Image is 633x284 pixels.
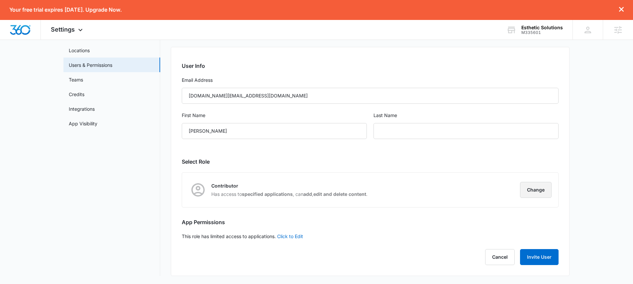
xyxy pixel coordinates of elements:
[171,47,570,276] div: This role has limited access to applications.
[182,158,559,166] h2: Select Role
[69,91,84,98] a: Credits
[521,30,563,35] div: account id
[277,233,303,239] a: Click to Edit
[182,62,559,70] h2: User Info
[182,112,367,119] label: First Name
[182,218,559,226] h2: App Permissions
[211,191,368,198] p: Has access to , can , .
[211,182,368,189] p: Contributor
[69,105,95,112] a: Integrations
[242,191,293,197] strong: specified applications
[69,47,90,54] a: Locations
[182,76,559,84] label: Email Address
[51,26,75,33] span: Settings
[69,62,112,69] a: Users & Permissions
[485,249,515,265] button: Cancel
[303,191,312,197] strong: add
[69,76,83,83] a: Teams
[9,7,122,13] p: Your free trial expires [DATE]. Upgrade Now.
[373,112,559,119] label: Last Name
[520,249,559,265] button: Invite User
[313,191,366,197] strong: edit and delete content
[520,182,552,198] button: Change
[521,25,563,30] div: account name
[41,20,94,40] div: Settings
[619,7,624,13] button: dismiss this dialog
[69,120,97,127] a: App Visibility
